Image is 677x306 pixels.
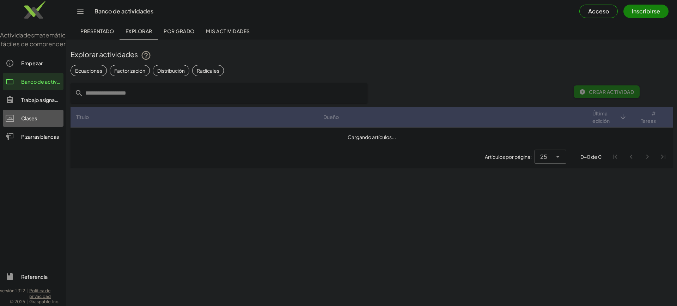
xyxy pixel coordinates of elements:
[574,85,640,98] button: Crear actividad
[1,31,72,48] font: matemáticas fáciles de comprender
[3,268,63,285] a: Referencia
[3,73,63,90] a: Banco de actividades
[157,67,185,74] font: Distribución
[75,89,83,97] i: prepended action
[75,6,86,17] button: Cambiar navegación
[580,154,602,160] font: 0-0 de 0
[623,5,669,18] button: Inscribirse
[641,110,656,124] font: # Tareas
[540,153,547,160] font: 25
[197,67,219,74] font: Radicales
[126,28,152,34] font: Explorar
[3,110,63,127] a: Clases
[114,67,145,74] font: Factorización
[323,114,339,120] font: Dueño
[29,299,59,304] font: Graspable, Inc.
[71,50,138,59] font: Explorar actividades
[3,128,63,145] a: Pizarras blancas
[21,78,73,85] font: Banco de actividades
[607,149,671,165] nav: Navegación de paginación
[26,299,28,304] font: |
[588,7,609,15] font: Acceso
[579,5,618,18] button: Acceso
[485,153,535,161] span: Artículos por página:
[21,97,61,103] font: Trabajo asignado
[75,67,102,74] font: Ecuaciones
[80,28,114,34] font: Presentado
[485,154,532,160] font: Artículos por página:
[589,89,634,95] font: Crear actividad
[3,91,63,108] a: Trabajo asignado
[632,7,660,15] font: Inscribirse
[21,60,43,66] font: Empezar
[26,288,28,293] font: |
[76,114,89,120] font: Título
[21,274,48,280] font: Referencia
[21,133,59,140] font: Pizarras blancas
[206,28,250,34] font: Mis actividades
[348,133,396,140] font: Cargando artículos...
[3,55,63,72] a: Empezar
[29,288,66,299] a: Política de privacidad
[29,288,51,299] font: Política de privacidad
[10,299,25,304] font: © 2025
[21,115,37,121] font: Clases
[592,110,610,124] font: Última edición
[164,28,194,34] font: Por grado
